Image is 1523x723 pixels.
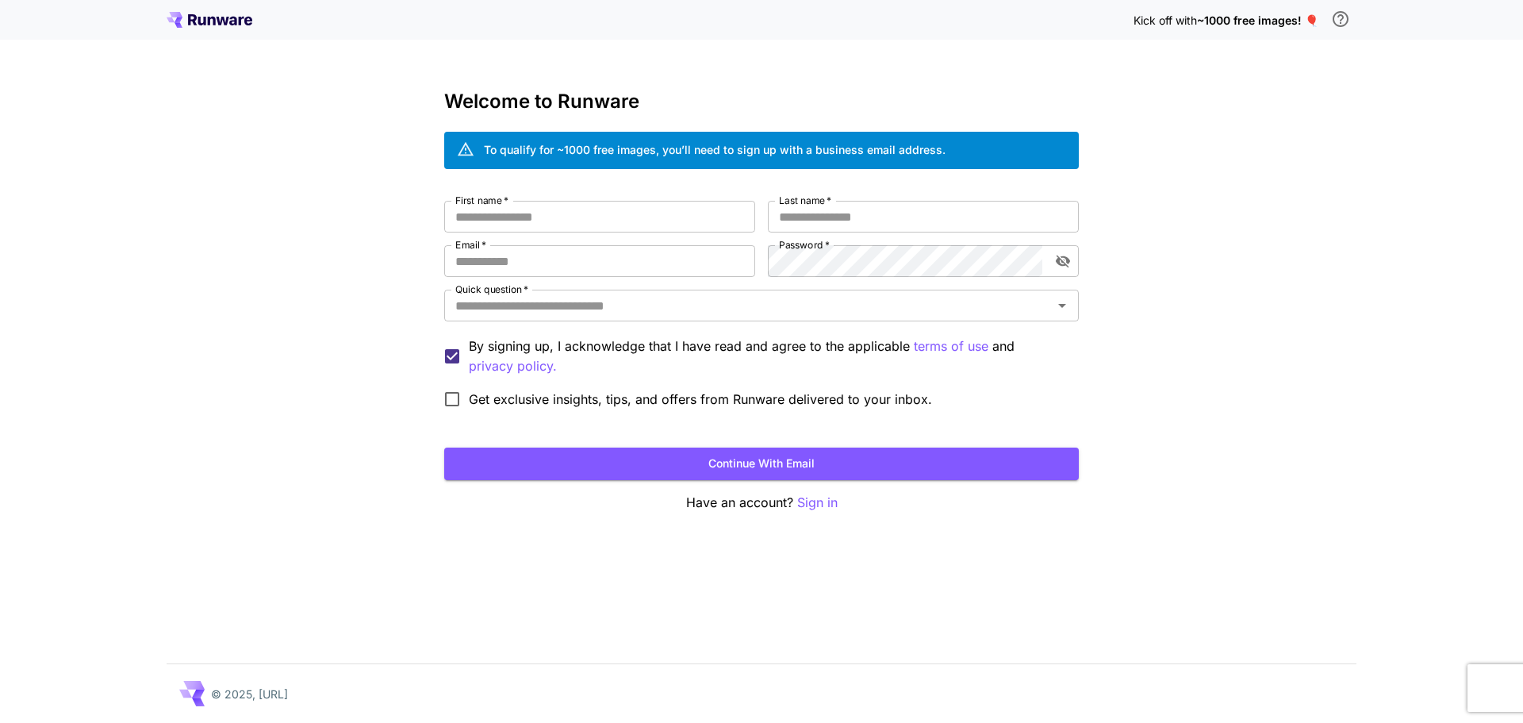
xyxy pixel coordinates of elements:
[444,448,1079,480] button: Continue with email
[797,493,838,513] button: Sign in
[211,686,288,702] p: © 2025, [URL]
[914,337,988,356] p: terms of use
[1197,13,1318,27] span: ~1000 free images! 🎈
[469,390,932,409] span: Get exclusive insights, tips, and offers from Runware delivered to your inbox.
[469,337,1066,376] p: By signing up, I acknowledge that I have read and agree to the applicable and
[1325,3,1356,35] button: In order to qualify for free credit, you need to sign up with a business email address and click ...
[469,356,557,376] p: privacy policy.
[455,283,528,296] label: Quick question
[455,194,508,207] label: First name
[779,238,830,252] label: Password
[1051,294,1073,317] button: Open
[444,90,1079,113] h3: Welcome to Runware
[444,493,1079,513] p: Have an account?
[1134,13,1197,27] span: Kick off with
[484,141,946,158] div: To qualify for ~1000 free images, you’ll need to sign up with a business email address.
[914,337,988,356] button: By signing up, I acknowledge that I have read and agree to the applicable and privacy policy.
[1049,247,1077,275] button: toggle password visibility
[779,194,831,207] label: Last name
[469,356,557,376] button: By signing up, I acknowledge that I have read and agree to the applicable terms of use and
[455,238,486,252] label: Email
